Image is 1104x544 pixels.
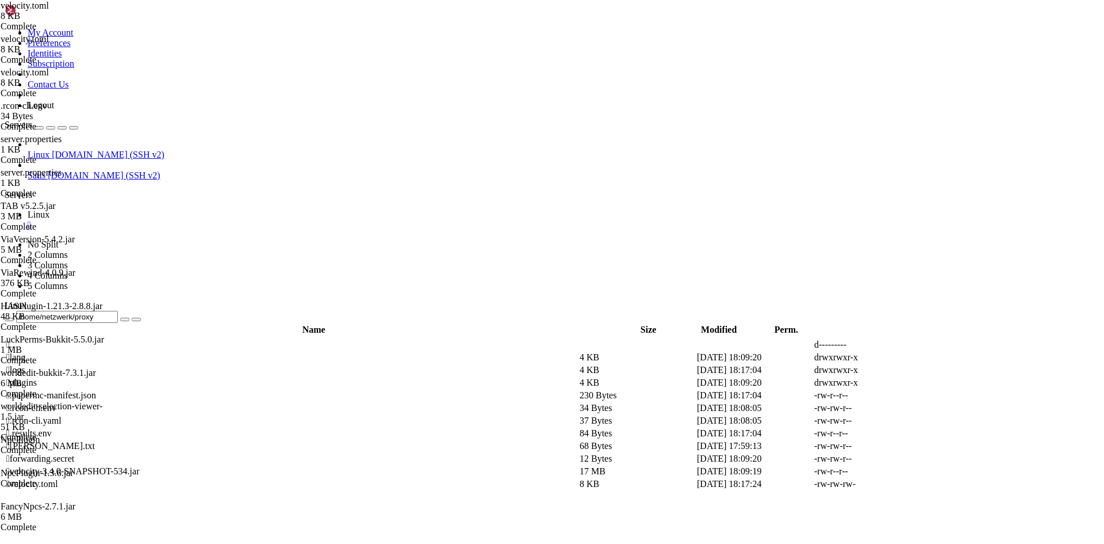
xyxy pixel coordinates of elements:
[1,1,107,21] span: velocity.toml
[1,201,107,222] span: TAB v5.2.5.jar
[1,334,104,344] span: LuckPerms-Bukkit-5.5.0.jar
[1,422,107,432] div: 51 KB
[1,322,107,332] div: Complete
[1,301,102,311] span: HASPlugin-1.21.3-2.8.8.jar
[1,34,49,44] span: velocity.toml
[1,512,107,522] div: 6 MB
[1,44,107,55] div: 8 KB
[1,445,107,455] div: Complete
[1,401,102,421] span: worldedit-selection-viewer-1.5.jar
[1,34,107,55] span: velocity.toml
[1,234,107,255] span: ViaVersion-5.4.2.jar
[1,234,75,244] span: ViaVersion-5.4.2.jar
[1,268,107,288] span: ViaRewind-4.0.9.jar
[1,378,107,389] div: 6 MB
[1,345,107,355] div: 1 MB
[1,368,107,389] span: worldedit-bukkit-7.3.1.jar
[1,144,107,155] div: 1 KB
[1,134,107,155] span: server.properties
[1,334,107,355] span: LuckPerms-Bukkit-5.5.0.jar
[1,121,107,132] div: Complete
[1,389,107,399] div: Complete
[1,134,62,144] span: server.properties
[1,435,40,444] span: NpcPlugin
[1,432,107,443] div: Complete
[1,55,107,65] div: Complete
[1,78,107,88] div: 8 KB
[1,11,107,21] div: 8 KB
[1,168,107,188] span: server.properties
[1,468,74,478] span: NpcPlugin-1.3.6.jar
[1,101,47,111] span: .rcon-cli.env
[1,478,107,489] div: Complete
[1,288,107,299] div: Complete
[1,245,107,255] div: 5 MB
[1,268,75,277] span: ViaRewind-4.0.9.jar
[1,222,107,232] div: Complete
[1,21,107,32] div: Complete
[1,88,107,98] div: Complete
[1,301,107,322] span: HASPlugin-1.21.3-2.8.8.jar
[1,111,107,121] div: 34 Bytes
[1,355,107,366] div: Complete
[1,501,75,511] span: FancyNpcs-2.7.1.jar
[1,401,107,432] span: worldedit-selection-viewer-1.5.jar
[1,211,107,222] div: 3 MB
[1,311,107,322] div: 48 KB
[1,278,107,288] div: 376 KB
[1,188,107,199] div: Complete
[1,255,107,265] div: Complete
[1,501,107,522] span: FancyNpcs-2.7.1.jar
[1,201,56,211] span: TAB v5.2.5.jar
[1,368,96,378] span: worldedit-bukkit-7.3.1.jar
[1,101,107,121] span: .rcon-cli.env
[1,168,62,177] span: server.properties
[1,67,49,77] span: velocity.toml
[1,1,49,10] span: velocity.toml
[1,178,107,188] div: 1 KB
[1,67,107,88] span: velocity.toml
[1,155,107,165] div: Complete
[1,522,107,532] div: Complete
